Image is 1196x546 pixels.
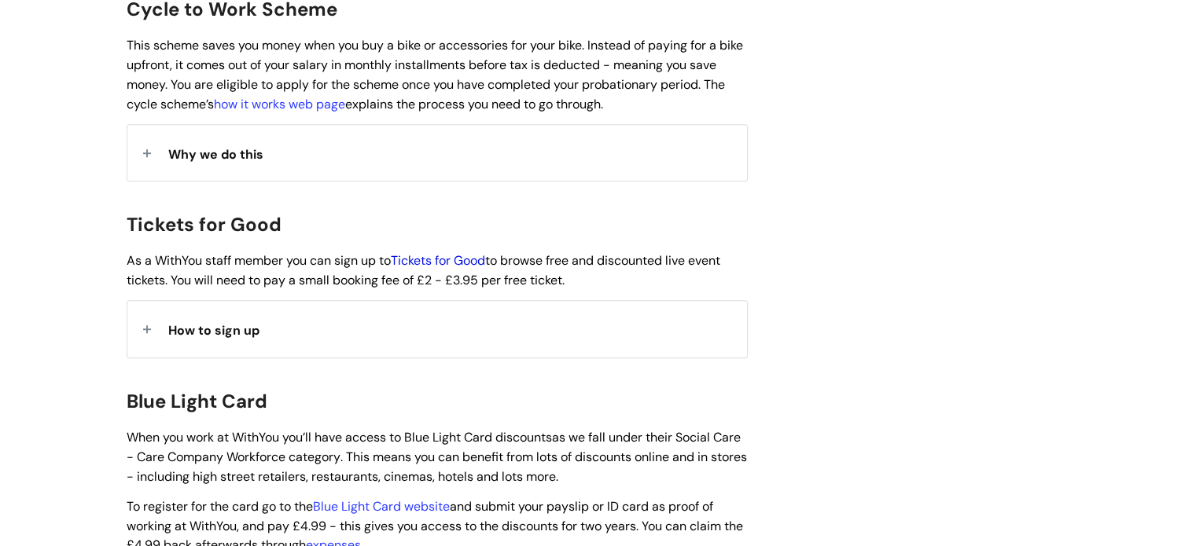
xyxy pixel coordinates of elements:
[127,389,267,413] span: Blue Light Card
[391,252,485,269] a: Tickets for Good
[127,212,282,236] span: Tickets for Good
[214,96,345,112] a: how it works web page
[168,146,263,163] span: Why we do this
[127,37,743,112] span: This scheme saves you money when you buy a bike or accessories for your bike. Instead of paying f...
[313,498,450,515] a: Blue Light Card website
[127,429,741,465] span: as we fall under their Social Care - Care Company Workforce category
[168,322,259,339] span: How to sign up
[127,429,747,485] span: When you work at WithYou you’ll have access to Blue Light Card discounts . This means you can ben...
[127,252,720,288] span: As a WithYou staff member you can sign up to to browse free and discounted live event tickets. Yo...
